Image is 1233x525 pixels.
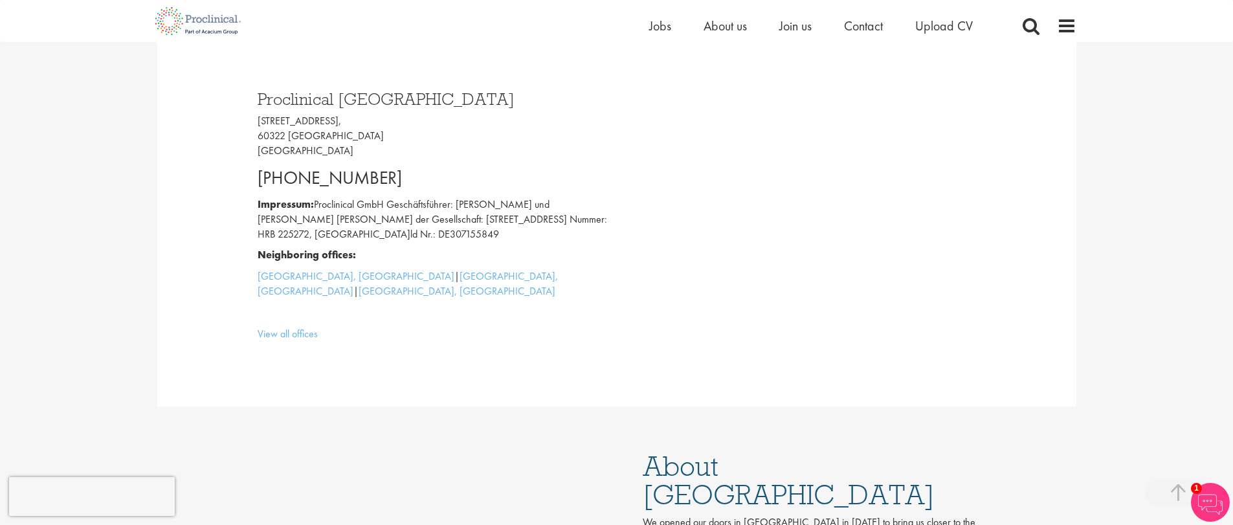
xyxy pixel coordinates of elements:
p: Proclinical GmbH Geschäftsführer: [PERSON_NAME] und [PERSON_NAME] [PERSON_NAME] der Gesellschaft:... [258,197,607,242]
a: [GEOGRAPHIC_DATA], [GEOGRAPHIC_DATA] [258,269,454,283]
span: 1 [1191,483,1202,494]
a: View all offices [258,327,318,341]
a: Contact [844,17,883,34]
a: Upload CV [915,17,973,34]
a: Join us [779,17,812,34]
a: Jobs [649,17,671,34]
b: Impressum: [258,197,314,211]
b: Neighboring offices: [258,248,356,262]
iframe: reCAPTCHA [9,477,175,516]
a: [GEOGRAPHIC_DATA], [GEOGRAPHIC_DATA] [359,284,555,298]
p: [PHONE_NUMBER] [258,165,607,191]
p: | | [258,269,607,299]
p: [STREET_ADDRESS], 60322 [GEOGRAPHIC_DATA] [GEOGRAPHIC_DATA] [258,114,607,159]
h3: Proclinical [GEOGRAPHIC_DATA] [258,91,607,107]
h1: About [GEOGRAPHIC_DATA] [643,452,986,509]
a: About us [704,17,747,34]
img: Chatbot [1191,483,1230,522]
a: [GEOGRAPHIC_DATA], [GEOGRAPHIC_DATA] [258,269,558,298]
